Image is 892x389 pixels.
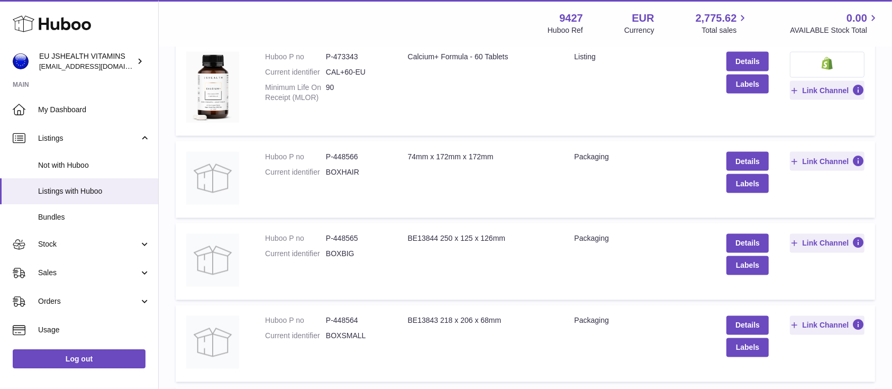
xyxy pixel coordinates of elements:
[790,234,864,253] button: Link Channel
[802,321,849,330] span: Link Channel
[186,234,239,287] img: BE13844 250 x 125 x 126mm
[632,11,654,25] strong: EUR
[39,51,134,71] div: EU JSHEALTH VITAMINS
[326,83,387,103] dd: 90
[38,105,150,115] span: My Dashboard
[624,25,654,35] div: Currency
[574,234,705,244] div: packaging
[38,239,139,249] span: Stock
[38,212,150,222] span: Bundles
[802,86,849,95] span: Link Channel
[726,234,768,253] a: Details
[326,152,387,162] dd: P-448566
[802,157,849,166] span: Link Channel
[726,316,768,335] a: Details
[559,11,583,25] strong: 9427
[265,249,326,259] dt: Current identifier
[265,316,326,326] dt: Huboo P no
[726,152,768,171] a: Details
[186,316,239,369] img: BE13843 218 x 206 x 68mm
[38,160,150,170] span: Not with Huboo
[265,234,326,244] dt: Huboo P no
[790,11,879,35] a: 0.00 AVAILABLE Stock Total
[326,331,387,341] dd: BOXSMALL
[574,52,705,62] div: listing
[38,268,139,278] span: Sales
[408,52,553,62] div: Calcium+ Formula - 60 Tablets
[326,234,387,244] dd: P-448565
[326,316,387,326] dd: P-448564
[574,152,705,162] div: packaging
[265,83,326,103] dt: Minimum Life On Receipt (MLOR)
[574,316,705,326] div: packaging
[802,239,849,248] span: Link Channel
[726,174,768,193] button: Labels
[726,52,768,71] a: Details
[790,152,864,171] button: Link Channel
[326,67,387,77] dd: CAL+60-EU
[696,11,749,35] a: 2,775.62 Total sales
[408,234,553,244] div: BE13844 250 x 125 x 126mm
[790,25,879,35] span: AVAILABLE Stock Total
[38,296,139,306] span: Orders
[548,25,583,35] div: Huboo Ref
[726,75,768,94] button: Labels
[186,152,239,205] img: 74mm x 172mm x 172mm
[726,256,768,275] button: Labels
[265,331,326,341] dt: Current identifier
[726,338,768,357] button: Labels
[39,62,156,70] span: [EMAIL_ADDRESS][DOMAIN_NAME]
[186,52,239,123] img: Calcium+ Formula - 60 Tablets
[822,57,833,70] img: shopify-small.png
[326,249,387,259] dd: BOXBIG
[702,25,749,35] span: Total sales
[38,133,139,143] span: Listings
[38,325,150,335] span: Usage
[790,81,864,100] button: Link Channel
[265,167,326,177] dt: Current identifier
[326,52,387,62] dd: P-473343
[847,11,867,25] span: 0.00
[265,152,326,162] dt: Huboo P no
[408,316,553,326] div: BE13843 218 x 206 x 68mm
[265,52,326,62] dt: Huboo P no
[790,316,864,335] button: Link Channel
[38,186,150,196] span: Listings with Huboo
[265,67,326,77] dt: Current identifier
[13,53,29,69] img: internalAdmin-9427@internal.huboo.com
[696,11,737,25] span: 2,775.62
[326,167,387,177] dd: BOXHAIR
[408,152,553,162] div: 74mm x 172mm x 172mm
[13,349,145,368] a: Log out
